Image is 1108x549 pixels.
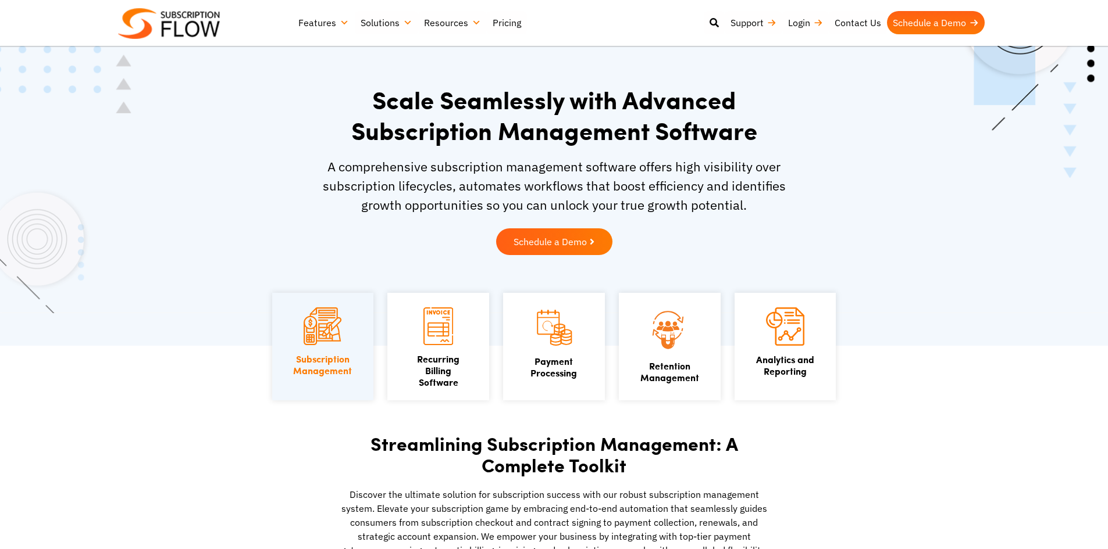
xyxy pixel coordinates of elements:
a: Retention Management [640,359,699,384]
a: Features [293,11,355,34]
a: Support [725,11,782,34]
a: PaymentProcessing [530,354,577,379]
img: Analytics and Reporting icon [766,307,804,346]
p: A comprehensive subscription management software offers high visibility over subscription lifecyc... [313,157,796,214]
img: Payment Processing icon [535,307,573,347]
span: Schedule a Demo [514,237,587,246]
a: Contact Us [829,11,887,34]
img: Subscriptionflow [118,8,220,39]
img: Recurring Billing Software icon [423,307,453,345]
h2: Streamlining Subscription Management: A Complete Toolkit [339,433,769,476]
h1: Scale Seamlessly with Advanced Subscription Management Software [313,84,796,145]
a: Schedule a Demo [496,228,612,255]
a: Resources [418,11,487,34]
a: Analytics andReporting [756,353,814,378]
a: Solutions [355,11,418,34]
a: Login [782,11,829,34]
a: Pricing [487,11,527,34]
a: Recurring Billing Software [417,352,459,389]
a: SubscriptionManagement [293,352,352,377]
a: Schedule a Demo [887,11,985,34]
img: Subscription Management icon [304,307,341,345]
img: Retention Management icon [636,307,703,351]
